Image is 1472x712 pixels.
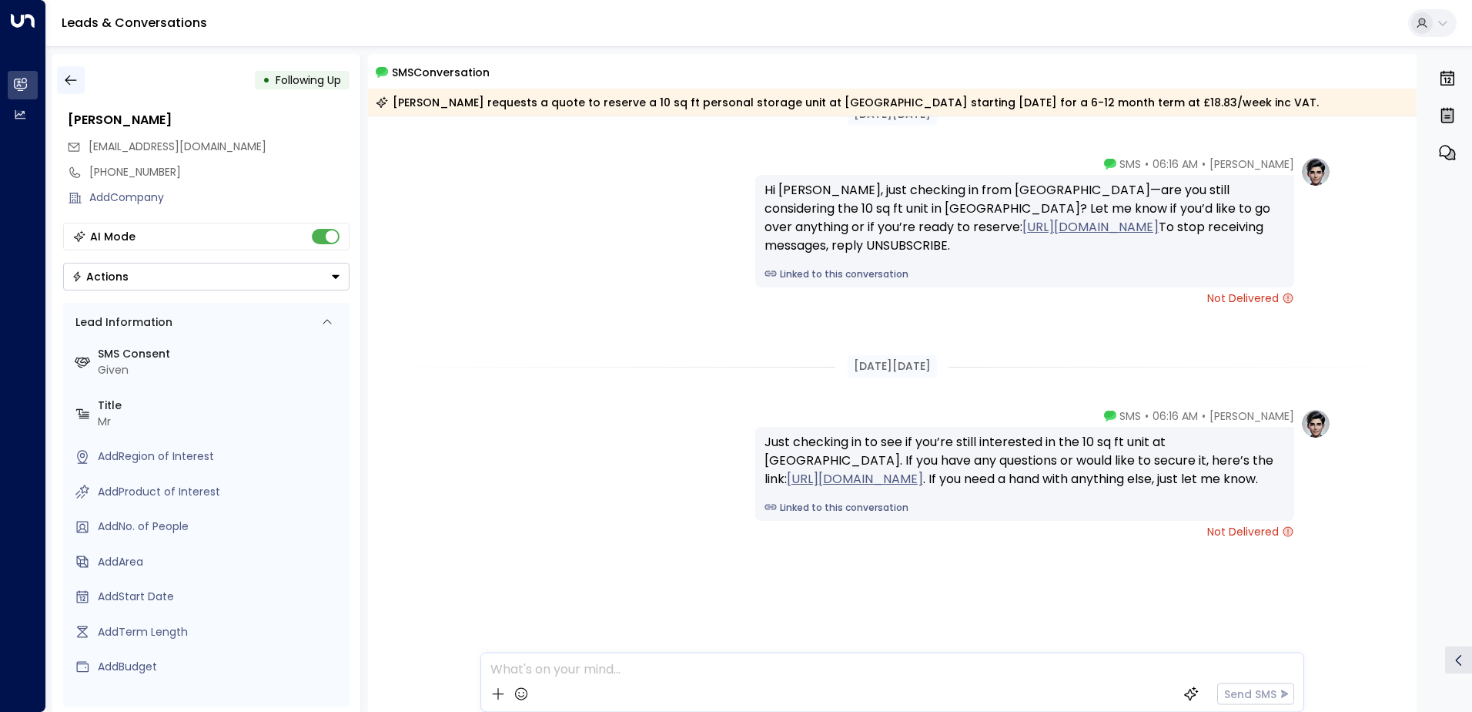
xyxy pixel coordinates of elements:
div: Actions [72,270,129,284]
div: Given [98,362,343,378]
div: AddBudget [98,659,343,675]
span: [EMAIL_ADDRESS][DOMAIN_NAME] [89,139,266,154]
img: profile-logo.png [1300,156,1331,187]
div: Hi [PERSON_NAME], just checking in from [GEOGRAPHIC_DATA]—are you still considering the 10 sq ft ... [764,181,1285,255]
div: [PERSON_NAME] requests a quote to reserve a 10 sq ft personal storage unit at [GEOGRAPHIC_DATA] s... [376,95,1319,110]
div: [PHONE_NUMBER] [89,164,350,180]
img: profile-logo.png [1300,408,1331,439]
span: • [1145,156,1149,172]
span: gstapylton9@gmail.com [89,139,266,155]
a: Linked to this conversation [764,267,1285,281]
div: Just checking in to see if you’re still interested in the 10 sq ft unit at [GEOGRAPHIC_DATA]. If ... [764,433,1285,489]
span: SMS Conversation [392,63,490,81]
div: AI Mode [90,229,135,244]
span: • [1202,408,1206,424]
div: AddStart Date [98,589,343,605]
a: Leads & Conversations [62,14,207,32]
span: 06:16 AM [1153,156,1198,172]
a: Linked to this conversation [764,501,1285,515]
div: AddArea [98,554,343,570]
span: Following Up [276,72,341,88]
span: SMS [1119,156,1141,172]
div: • [263,66,270,94]
label: SMS Consent [98,346,343,362]
a: [URL][DOMAIN_NAME] [787,470,923,489]
div: AddRegion of Interest [98,448,343,465]
span: [PERSON_NAME] [1209,156,1294,172]
a: [URL][DOMAIN_NAME] [1022,218,1159,237]
span: SMS [1119,408,1141,424]
label: Title [98,398,343,414]
div: Lead Information [70,314,172,331]
div: AddNo. of People [98,519,343,535]
div: [PERSON_NAME] [68,111,350,129]
div: [DATE][DATE] [848,355,937,378]
span: [PERSON_NAME] [1209,408,1294,424]
button: Actions [63,263,350,291]
span: Not Delivered [1207,524,1294,539]
span: • [1145,408,1149,424]
div: Mr [98,414,343,430]
div: AddCompany [89,190,350,206]
span: • [1202,156,1206,172]
label: Source [98,694,343,710]
span: Not Delivered [1207,291,1294,306]
div: Button group with a nested menu [63,263,350,291]
span: 06:16 AM [1153,408,1198,424]
div: AddProduct of Interest [98,484,343,500]
div: AddTerm Length [98,624,343,640]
